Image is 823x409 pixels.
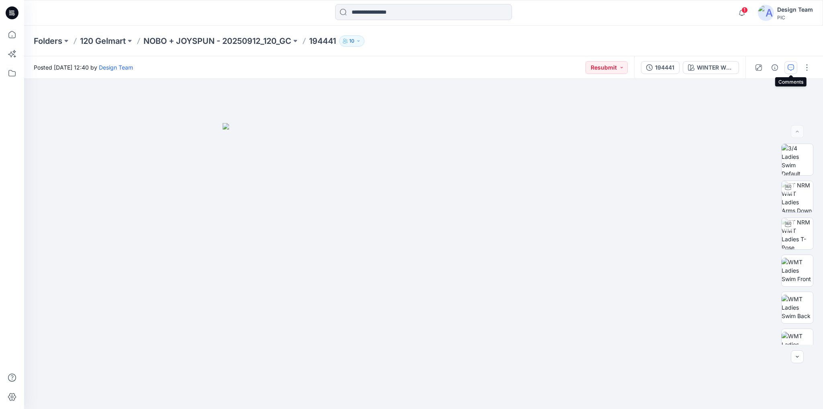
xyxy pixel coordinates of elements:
[655,63,674,72] div: 194441
[34,63,133,72] span: Posted [DATE] 12:40 by
[309,35,336,47] p: 194441
[782,181,813,212] img: TT NRM WMT Ladies Arms Down
[782,218,813,249] img: TT NRM WMT Ladies T-Pose
[99,64,133,71] a: Design Team
[339,35,364,47] button: 10
[349,37,354,45] p: 10
[782,295,813,320] img: WMT Ladies Swim Back
[683,61,739,74] button: WINTER WHITE
[741,7,748,13] span: 1
[777,14,813,21] div: PIC
[223,123,624,409] img: eyJhbGciOiJIUzI1NiIsImtpZCI6IjAiLCJzbHQiOiJzZXMiLCJ0eXAiOiJKV1QifQ.eyJkYXRhIjp7InR5cGUiOiJzdG9yYW...
[782,144,813,175] img: 3/4 Ladies Swim Default
[34,35,62,47] a: Folders
[768,61,781,74] button: Details
[758,5,774,21] img: avatar
[782,258,813,283] img: WMT Ladies Swim Front
[782,332,813,357] img: WMT Ladies Swim Left
[80,35,126,47] a: 120 Gelmart
[143,35,291,47] a: NOBO + JOYSPUN - 20250912_120_GC
[777,5,813,14] div: Design Team
[697,63,734,72] div: WINTER WHITE
[641,61,680,74] button: 194441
